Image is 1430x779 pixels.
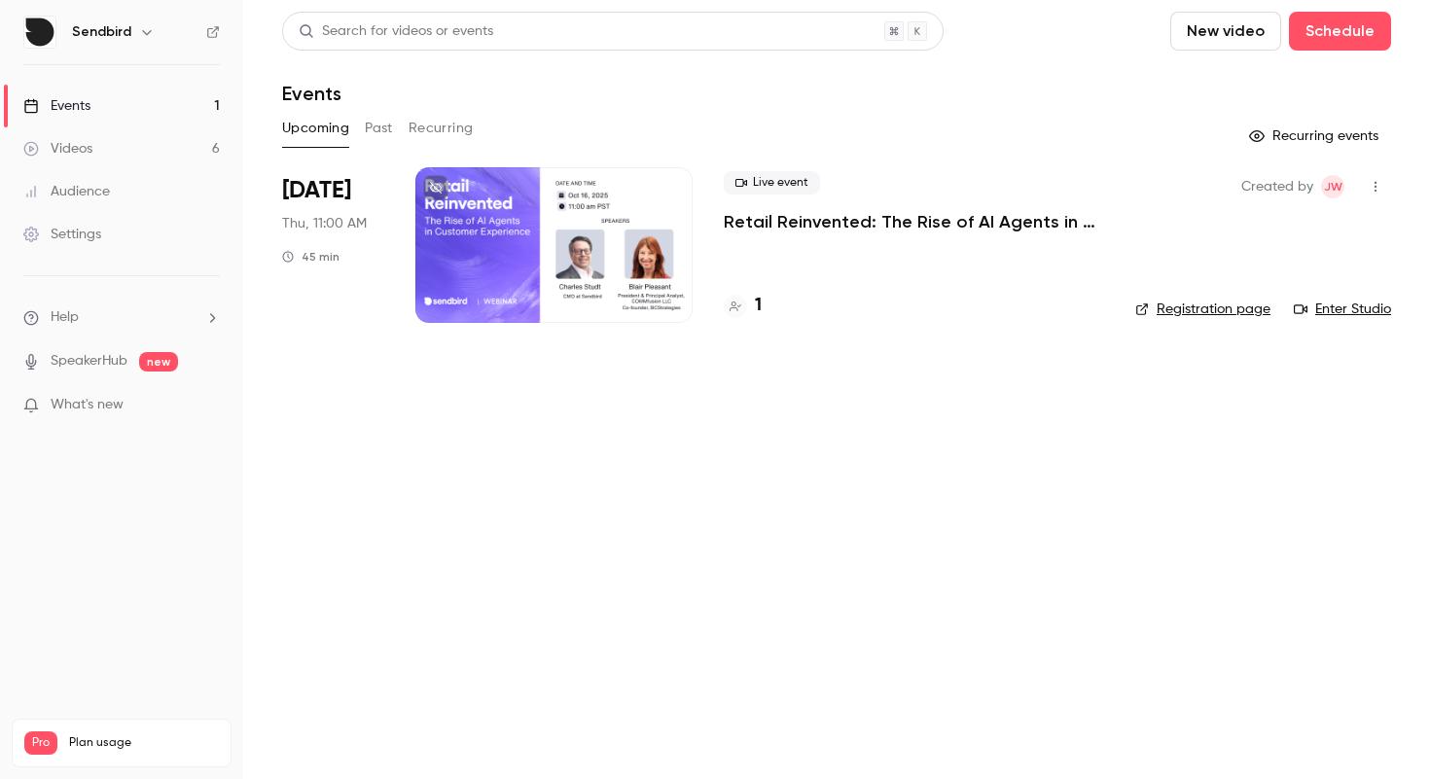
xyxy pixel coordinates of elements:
[282,175,351,206] span: [DATE]
[23,307,220,328] li: help-dropdown-opener
[365,113,393,144] button: Past
[139,352,178,372] span: new
[282,167,384,323] div: Oct 16 Thu, 11:00 AM (America/Los Angeles)
[51,395,124,415] span: What's new
[282,214,367,233] span: Thu, 11:00 AM
[23,225,101,244] div: Settings
[51,351,127,372] a: SpeakerHub
[51,307,79,328] span: Help
[24,17,55,48] img: Sendbird
[1289,12,1391,51] button: Schedule
[1321,175,1344,198] span: Jackie Wang
[409,113,474,144] button: Recurring
[1324,175,1342,198] span: JW
[724,293,762,319] a: 1
[724,171,820,195] span: Live event
[282,82,341,105] h1: Events
[197,397,220,414] iframe: Noticeable Trigger
[299,21,493,42] div: Search for videos or events
[755,293,762,319] h4: 1
[282,113,349,144] button: Upcoming
[23,182,110,201] div: Audience
[1241,175,1313,198] span: Created by
[724,210,1104,233] a: Retail Reinvented: The Rise of AI Agents in Customer Experience
[1294,300,1391,319] a: Enter Studio
[282,249,340,265] div: 45 min
[24,731,57,755] span: Pro
[1170,12,1281,51] button: New video
[23,96,90,116] div: Events
[69,735,219,751] span: Plan usage
[1135,300,1270,319] a: Registration page
[1240,121,1391,152] button: Recurring events
[23,139,92,159] div: Videos
[72,22,131,42] h6: Sendbird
